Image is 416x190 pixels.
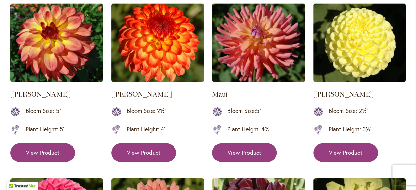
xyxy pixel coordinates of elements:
a: View Product [10,143,75,162]
img: A painted scene of the dahlia fields with a mountain in the background from one of the previous c... [212,4,305,82]
p: Bloom Size: 2½" [329,107,369,115]
a: View Product [212,143,277,162]
img: A band poses at a pool table, all six members wear cowboy-esque attire [313,4,406,82]
img: bloom-size.svg [10,107,20,117]
span: View Product [127,149,160,157]
a: View Product [313,143,378,162]
span: View Product [26,149,59,157]
strong: ½ [160,107,165,115]
h3: [PERSON_NAME] [111,90,204,99]
strong: ½ [265,125,270,133]
img: plant-height.svg [10,125,20,135]
h3: Maui [212,90,305,99]
span: View Product [329,149,362,157]
img: bloom-size.svg [111,107,122,117]
img: plant-height.svg [111,125,122,135]
img: A band poses at a pool table, all six members wear cowboy-esque attire [111,4,204,82]
img: bloom-size.svg [212,107,222,117]
p: Plant Height: 4 ' [227,125,271,133]
p: Plant Height: 3 ' [329,125,371,133]
strong: ½ [366,125,370,133]
img: plant-height.svg [313,125,323,135]
img: plant-height.svg [212,125,222,135]
a: View Product [111,143,176,162]
h3: [PERSON_NAME] [10,90,103,99]
p: Bloom Size: 2 " [127,107,167,115]
p: Bloom Size: 5" [26,107,61,115]
p: Plant Height: 4' [127,125,165,133]
p: Bloom Size:5" [227,107,261,115]
img: bloom-size.svg [313,107,323,117]
img: A band poses at a pool table, all six members wear cowboy-esque attire [10,4,103,82]
span: View Product [228,149,261,157]
h3: [PERSON_NAME] [313,90,406,99]
p: Plant Height: 5' [26,125,64,133]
